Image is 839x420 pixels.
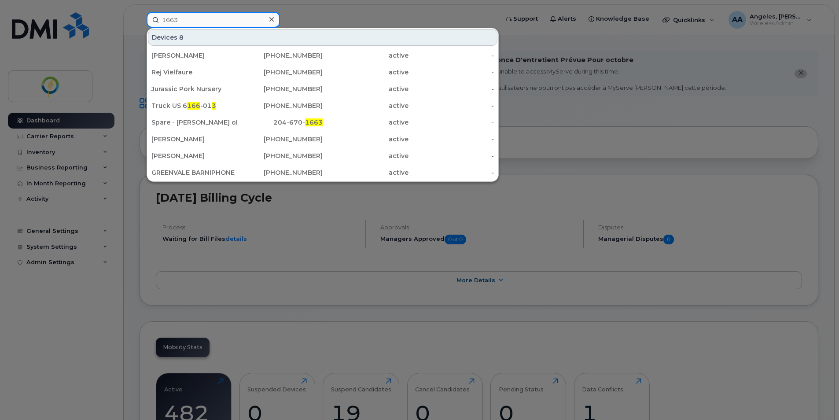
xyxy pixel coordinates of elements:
[323,168,408,177] div: active
[237,101,323,110] div: [PHONE_NUMBER]
[148,98,497,114] a: Truck US 6166-013[PHONE_NUMBER]active-
[151,51,237,60] div: [PERSON_NAME]
[187,102,200,110] span: 166
[323,151,408,160] div: active
[323,101,408,110] div: active
[237,68,323,77] div: [PHONE_NUMBER]
[408,118,494,127] div: -
[148,148,497,164] a: [PERSON_NAME][PHONE_NUMBER]active-
[148,29,497,46] div: Devices
[323,135,408,144] div: active
[237,135,323,144] div: [PHONE_NUMBER]
[323,51,408,60] div: active
[408,68,494,77] div: -
[323,68,408,77] div: active
[408,85,494,93] div: -
[151,101,237,110] div: Truck US 6 -01
[408,135,494,144] div: -
[148,131,497,147] a: [PERSON_NAME][PHONE_NUMBER]active-
[323,118,408,127] div: active
[148,165,497,181] a: GREENVALE BARNIPHONE SE[PHONE_NUMBER]active-
[408,101,494,110] div: -
[237,118,323,127] div: 204-670-
[408,151,494,160] div: -
[237,85,323,93] div: [PHONE_NUMBER]
[212,102,216,110] span: 3
[148,64,497,80] a: Rej Vielfaure[PHONE_NUMBER]active-
[151,168,237,177] div: GREENVALE BARNIPHONE SE
[408,168,494,177] div: -
[151,68,237,77] div: Rej Vielfaure
[305,118,323,126] span: 1663
[148,81,497,97] a: Jurassic Pork Nursery[PHONE_NUMBER]active-
[148,48,497,63] a: [PERSON_NAME][PHONE_NUMBER]active-
[323,85,408,93] div: active
[237,51,323,60] div: [PHONE_NUMBER]
[179,33,184,42] span: 8
[151,135,237,144] div: [PERSON_NAME]
[151,151,237,160] div: [PERSON_NAME]
[151,85,237,93] div: Jurassic Pork Nursery
[148,114,497,130] a: Spare - [PERSON_NAME] old number204-670-1663active-
[408,51,494,60] div: -
[237,151,323,160] div: [PHONE_NUMBER]
[237,168,323,177] div: [PHONE_NUMBER]
[151,118,237,127] div: Spare - [PERSON_NAME] old number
